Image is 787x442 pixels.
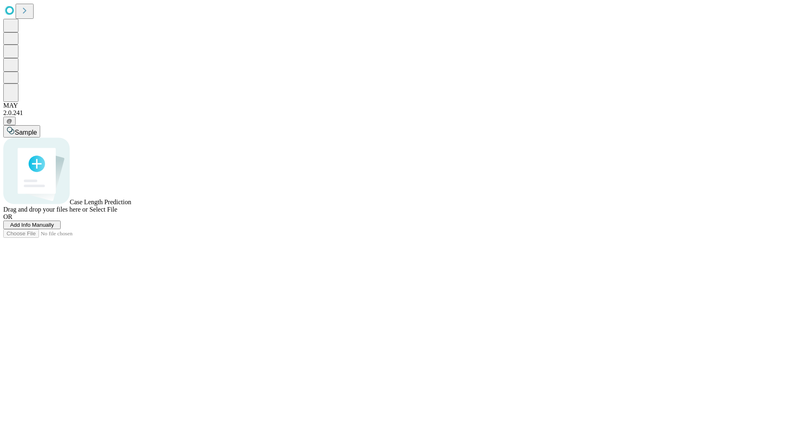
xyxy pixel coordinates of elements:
span: Drag and drop your files here or [3,206,88,213]
button: Sample [3,125,40,138]
span: Select File [89,206,117,213]
div: MAY [3,102,784,109]
span: Sample [15,129,37,136]
span: Case Length Prediction [70,198,131,205]
button: Add Info Manually [3,221,61,229]
div: 2.0.241 [3,109,784,117]
span: Add Info Manually [10,222,54,228]
button: @ [3,117,16,125]
span: @ [7,118,12,124]
span: OR [3,213,12,220]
